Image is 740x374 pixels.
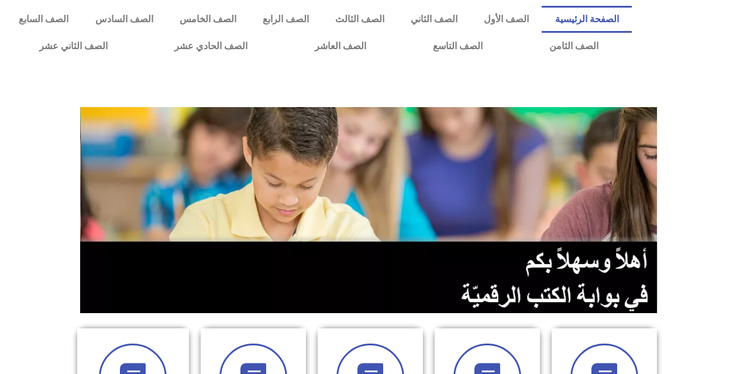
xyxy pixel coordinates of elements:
[141,33,281,60] a: الصف الحادي عشر
[166,6,249,33] a: الصف الخامس
[281,33,400,60] a: الصف العاشر
[6,33,141,60] a: الصف الثاني عشر
[470,6,542,33] a: الصف الأول
[82,6,166,33] a: الصف السادس
[542,6,632,33] a: الصفحة الرئيسية
[249,6,322,33] a: الصف الرابع
[516,33,632,60] a: الصف الثامن
[397,6,470,33] a: الصف الثاني
[6,6,82,33] a: الصف السابع
[322,6,397,33] a: الصف الثالث
[400,33,516,60] a: الصف التاسع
